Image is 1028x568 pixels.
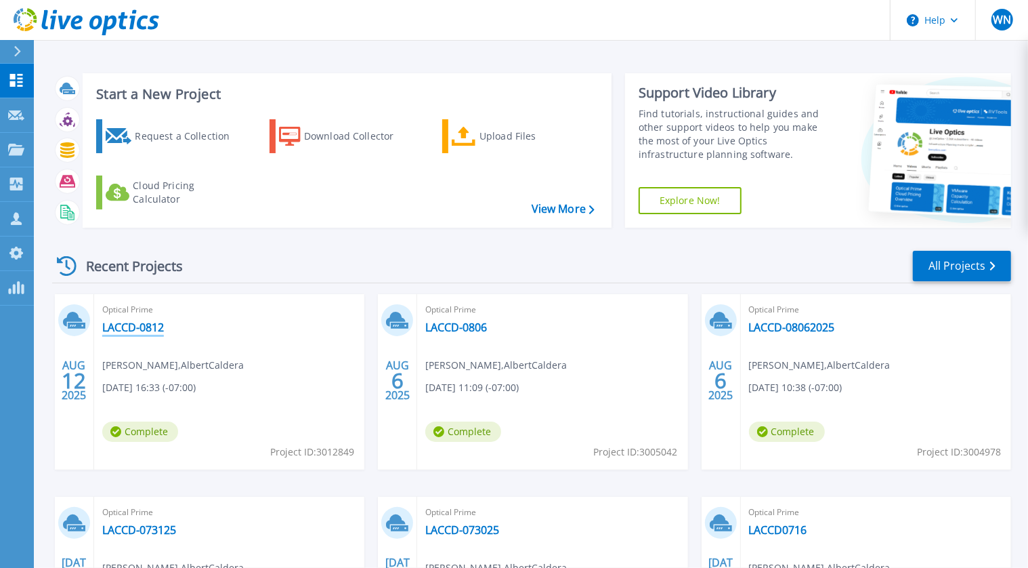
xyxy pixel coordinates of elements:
div: Request a Collection [135,123,243,150]
span: Project ID: 3004978 [917,445,1001,460]
span: [DATE] 16:33 (-07:00) [102,380,196,395]
span: Optical Prime [425,302,679,317]
a: View More [532,203,595,216]
span: [PERSON_NAME] , AlbertCaldera [749,358,891,373]
span: [PERSON_NAME] , AlbertCaldera [102,358,244,373]
span: 12 [62,375,86,386]
div: Download Collector [304,123,412,150]
a: LACCD-08062025 [749,321,835,334]
div: Cloud Pricing Calculator [133,179,241,206]
span: Optical Prime [102,505,356,520]
a: Explore Now! [639,187,742,214]
h3: Start a New Project [96,87,594,102]
div: AUG 2025 [708,356,733,405]
div: AUG 2025 [385,356,410,405]
a: LACCD-073025 [425,523,499,537]
span: Optical Prime [102,302,356,317]
a: Cloud Pricing Calculator [96,176,247,209]
a: LACCD-0812 [102,321,164,334]
span: Complete [425,422,501,442]
div: AUG 2025 [61,356,87,405]
div: Find tutorials, instructional guides and other support videos to help you make the most of your L... [639,107,832,161]
span: [DATE] 10:38 (-07:00) [749,380,842,395]
span: [PERSON_NAME] , AlbertCaldera [425,358,567,373]
span: 6 [714,375,727,386]
a: All Projects [913,251,1011,281]
span: [DATE] 11:09 (-07:00) [425,380,519,395]
span: Optical Prime [749,302,1003,317]
a: Request a Collection [96,119,247,153]
a: LACCD-0806 [425,321,487,334]
a: Download Collector [270,119,421,153]
div: Upload Files [479,123,588,150]
a: LACCD-073125 [102,523,176,537]
span: Project ID: 3012849 [270,445,354,460]
div: Recent Projects [52,249,201,283]
span: Complete [102,422,178,442]
a: LACCD0716 [749,523,807,537]
div: Support Video Library [639,84,832,102]
span: WN [993,14,1011,25]
span: Optical Prime [749,505,1003,520]
span: 6 [391,375,404,386]
span: Optical Prime [425,505,679,520]
span: Project ID: 3005042 [594,445,678,460]
a: Upload Files [442,119,593,153]
span: Complete [749,422,825,442]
